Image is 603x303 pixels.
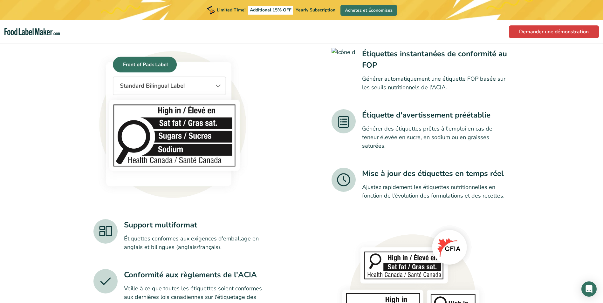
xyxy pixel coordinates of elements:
h3: Conformité aux règlements de l'ACIA [124,269,271,280]
span: Yearly Subscription [296,7,335,13]
img: Une icône montrant une liste, représentant une étiquette d [332,109,356,134]
img: Une icône d [332,168,356,192]
h3: Étiquettes instantanées de conformité au FOP [362,48,510,71]
a: Achetez et Économisez [340,5,397,16]
span: Additional 15% OFF [248,6,293,15]
h3: Mise à jour des étiquettes en temps réel [362,168,510,179]
a: Food Label Maker homepage [4,28,60,36]
img: Une icône montrant des blocs de mise en page, représentant le support multiformat. [93,219,118,244]
h3: Étiquette d'avertissement préétablie [362,109,510,121]
h3: Support multiformat [124,219,271,231]
div: Étiquettes conformes aux exigences d'emballage en anglais et bilingues (anglais/français). [124,234,271,252]
img: Étiquette frontale bilingue standard de Santé Canada indiquant les teneurs élevées en graisses sa... [93,49,252,199]
div: Générer automatiquement une étiquette FOP basée sur les seuils nutritionnels de l'ACIA. [362,75,510,92]
div: Open Intercom Messenger [581,281,597,297]
span: Limited Time! [217,7,245,13]
img: Une icône de coche verte à l [93,269,118,293]
img: Icône d [332,48,356,57]
div: Ajustez rapidement les étiquettes nutritionnelles en fonction de l'évolution des formulations et ... [362,183,510,200]
div: Générer des étiquettes prêtes à l'emploi en cas de teneur élevée en sucre, en sodium ou en graiss... [362,125,510,150]
a: Demander une démonstration [509,25,599,38]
